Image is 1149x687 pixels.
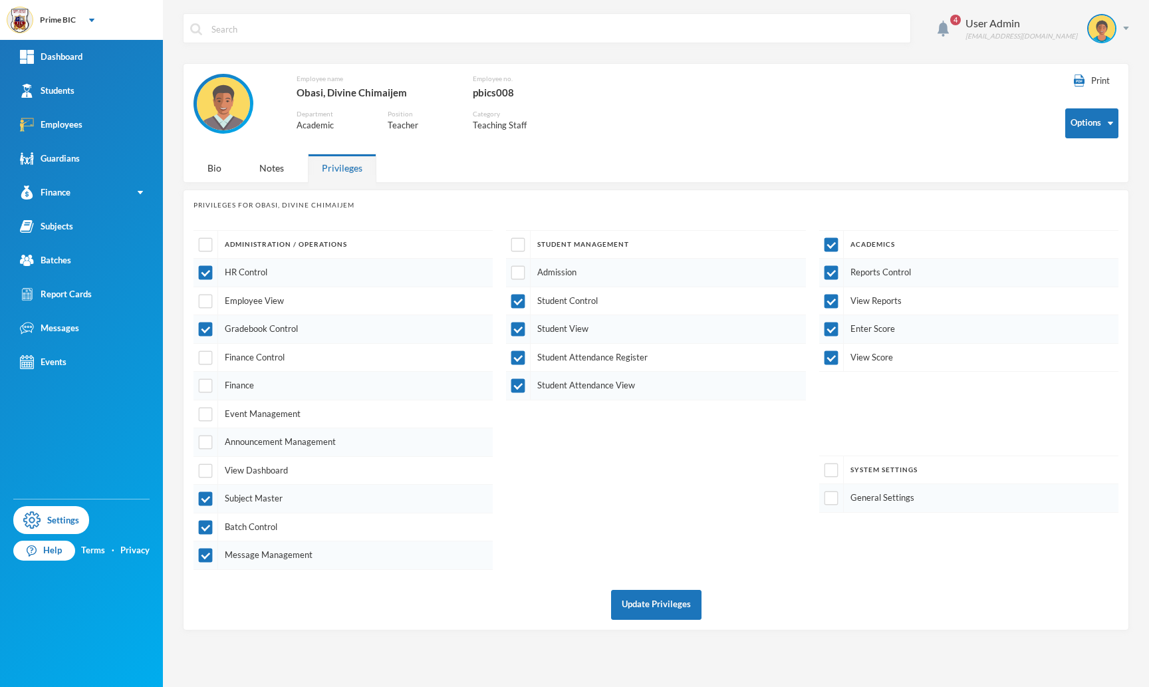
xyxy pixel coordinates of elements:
[506,231,805,259] div: Student Management
[193,485,493,513] div: Subject Master
[506,344,805,372] div: Student Attendance Register
[193,400,493,429] div: Event Management
[193,154,235,182] div: Bio
[193,513,493,542] div: Batch Control
[40,14,76,26] div: Prime BIC
[193,259,493,287] div: HR Control
[388,119,453,132] div: Teacher
[20,50,82,64] div: Dashboard
[193,428,493,457] div: Announcement Management
[473,74,592,84] div: Employee no.
[20,355,66,369] div: Events
[190,23,202,35] img: search
[965,15,1077,31] div: User Admin
[308,154,376,182] div: Privileges
[193,287,493,316] div: Employee View
[193,372,493,400] div: Finance
[245,154,298,182] div: Notes
[297,74,453,84] div: Employee name
[819,484,1118,513] div: General Settings
[20,152,80,166] div: Guardians
[506,315,805,344] div: Student View
[20,219,73,233] div: Subjects
[1065,74,1118,88] button: Print
[1088,15,1115,42] img: STUDENT
[20,253,71,267] div: Batches
[7,7,34,34] img: logo
[297,84,453,101] div: Obasi, Divine Chimaijem
[297,109,368,119] div: Department
[20,287,92,301] div: Report Cards
[193,231,493,259] div: Administration / Operations
[965,31,1077,41] div: [EMAIL_ADDRESS][DOMAIN_NAME]
[473,109,550,119] div: Category
[20,186,70,200] div: Finance
[506,287,805,316] div: Student Control
[950,15,961,25] span: 4
[193,344,493,372] div: Finance Control
[819,456,1118,484] div: System Settings
[20,118,82,132] div: Employees
[197,77,250,130] img: EMPLOYEE
[193,200,1118,210] div: Privileges for Obasi, Divine Chimaijem
[1065,108,1118,138] button: Options
[611,590,702,620] button: Update Privileges
[473,119,550,132] div: Teaching Staff
[819,259,1118,287] div: Reports Control
[20,84,74,98] div: Students
[210,14,904,44] input: Search
[81,544,105,557] a: Terms
[819,315,1118,344] div: Enter Score
[193,457,493,485] div: View Dashboard
[120,544,150,557] a: Privacy
[506,372,805,400] div: Student Attendance View
[20,321,79,335] div: Messages
[193,541,493,570] div: Message Management
[13,506,89,534] a: Settings
[13,541,75,561] a: Help
[819,287,1118,316] div: View Reports
[473,84,592,101] div: pbics008
[506,259,805,287] div: Admission
[112,544,114,557] div: ·
[193,315,493,344] div: Gradebook Control
[388,109,453,119] div: Position
[819,231,1118,259] div: Academics
[297,119,368,132] div: Academic
[819,344,1118,372] div: View Score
